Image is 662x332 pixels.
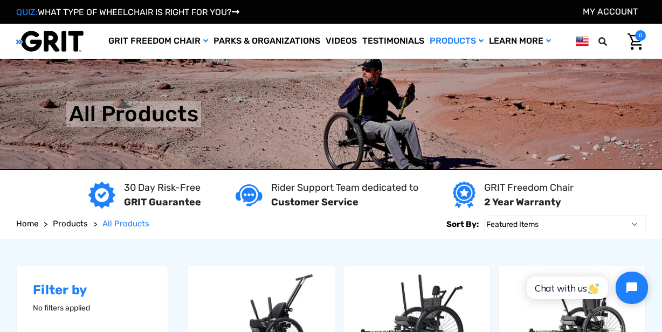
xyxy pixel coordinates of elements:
[124,196,201,208] strong: GRIT Guarantee
[69,101,198,127] h1: All Products
[16,7,239,17] a: QUIZ:WHAT TYPE OF WHEELCHAIR IS RIGHT FOR YOU?
[16,30,84,52] img: GRIT All-Terrain Wheelchair and Mobility Equipment
[360,24,427,59] a: Testimonials
[446,215,479,233] label: Sort By:
[53,219,88,229] span: Products
[33,302,151,314] p: No filters applied
[486,24,554,59] a: Learn More
[236,184,263,206] img: Customer service
[16,7,38,17] span: QUIZ:
[102,218,149,230] a: All Products
[603,30,619,53] input: Search
[33,282,151,298] h2: Filter by
[484,181,574,195] p: GRIT Freedom Chair
[53,218,88,230] a: Products
[516,262,657,313] iframe: Tidio Chat
[211,24,323,59] a: Parks & Organizations
[576,34,589,48] img: us.png
[88,182,115,209] img: GRIT Guarantee
[16,218,38,230] a: Home
[619,30,646,53] a: Cart with 0 items
[635,30,646,41] span: 0
[323,24,360,59] a: Videos
[271,181,418,195] p: Rider Support Team dedicated to
[102,219,149,229] span: All Products
[106,24,211,59] a: GRIT Freedom Chair
[453,182,475,209] img: Year warranty
[484,196,561,208] strong: 2 Year Warranty
[271,196,358,208] strong: Customer Service
[124,181,201,195] p: 30 Day Risk-Free
[427,24,486,59] a: Products
[16,219,38,229] span: Home
[627,33,643,50] img: Cart
[583,6,638,17] a: Account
